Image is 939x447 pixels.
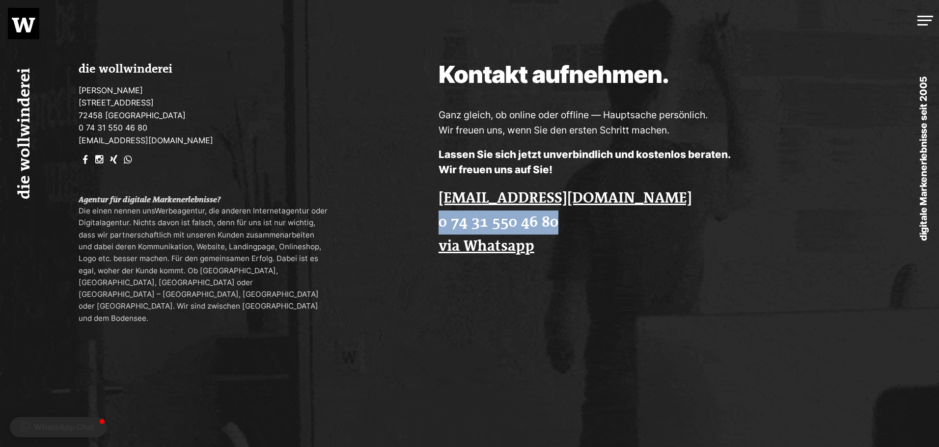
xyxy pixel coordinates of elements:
h1: die wollwinderei [12,55,43,212]
strong: die wollwinderei [79,63,172,76]
strong: Lassen Sie sich jetzt unverbindlich und kostenlos beraten. [439,148,731,161]
img: Logo wollwinder [12,18,35,32]
a: [EMAIL_ADDRESS][DOMAIN_NAME] [79,135,213,145]
strong: Wir freuen uns auf Sie! [439,163,552,176]
p: Ganz gleich, ob online oder offline — Hauptsache persönlich. Wir freuen uns, wenn Sie den ersten ... [439,107,876,137]
a: [EMAIL_ADDRESS][DOMAIN_NAME] [439,186,692,210]
a: via Whatsapp [439,235,534,259]
a: 0 74 31 550 46 80 [79,123,147,132]
button: WhatsApp Chat [10,417,107,437]
p: Die einen nennen uns , die anderen Internetagentur oder Digitalagentur. Nichts davon ist falsch, ... [79,205,329,324]
h1: Agentur für digitale Markenerlebnisse? [79,195,329,205]
p: [PERSON_NAME] [STREET_ADDRESS] 72458 [GEOGRAPHIC_DATA] [79,84,329,147]
a: 0 74 31 550 46 80 [439,210,558,235]
h3: Kontakt aufnehmen. [439,63,669,98]
a: Werbeagentur [155,206,205,215]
